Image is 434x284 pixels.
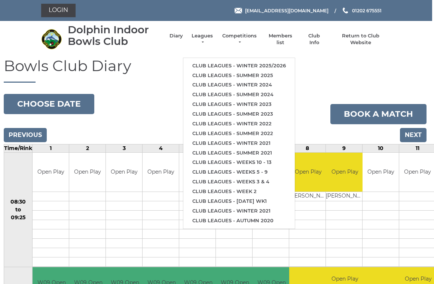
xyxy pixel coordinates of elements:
[326,192,364,201] td: [PERSON_NAME]
[179,153,216,192] td: Open Play
[352,7,382,13] span: 01202 675551
[4,152,33,267] td: 08:30 to 09:25
[183,148,295,158] a: Club leagues - Summer 2021
[342,7,382,14] a: Phone us 01202 675551
[330,104,427,124] a: Book a match
[289,153,327,192] td: Open Play
[183,119,295,129] a: Club leagues - Winter 2022
[183,109,295,119] a: Club leagues - Summer 2023
[363,144,399,152] td: 10
[106,144,143,152] td: 3
[235,7,328,14] a: Email [EMAIL_ADDRESS][DOMAIN_NAME]
[169,33,183,39] a: Diary
[4,94,94,114] button: Choose date
[221,33,257,46] a: Competitions
[190,33,214,46] a: Leagues
[183,158,295,167] a: Club leagues - Weeks 10 - 13
[289,144,326,152] td: 8
[183,71,295,80] a: Club leagues - Summer 2025
[4,58,427,83] h1: Bowls Club Diary
[183,167,295,177] a: Club leagues - Weeks 5 - 9
[303,33,325,46] a: Club Info
[69,153,106,192] td: Open Play
[326,144,363,152] td: 9
[4,144,33,152] td: Time/Rink
[183,177,295,187] a: Club leagues - Weeks 3 & 4
[143,153,179,192] td: Open Play
[245,7,328,13] span: [EMAIL_ADDRESS][DOMAIN_NAME]
[183,90,295,100] a: Club leagues - Summer 2024
[183,80,295,90] a: Club leagues - Winter 2024
[68,24,162,47] div: Dolphin Indoor Bowls Club
[183,58,295,229] ul: Leagues
[183,138,295,148] a: Club leagues - Winter 2021
[106,153,142,192] td: Open Play
[326,153,364,192] td: Open Play
[183,187,295,196] a: Club leagues - Week 2
[179,144,216,152] td: 5
[265,33,296,46] a: Members list
[33,153,69,192] td: Open Play
[235,8,242,13] img: Email
[33,144,69,152] td: 1
[4,128,47,142] input: Previous
[183,100,295,109] a: Club leagues - Winter 2023
[363,153,399,192] td: Open Play
[183,196,295,206] a: Club leagues - [DATE] wk1
[183,129,295,138] a: Club leagues - Summer 2022
[183,61,295,71] a: Club leagues - Winter 2025/2026
[333,33,389,46] a: Return to Club Website
[143,144,179,152] td: 4
[400,128,427,142] input: Next
[289,192,327,201] td: [PERSON_NAME]
[183,216,295,226] a: Club leagues - Autumn 2020
[343,7,348,13] img: Phone us
[41,29,62,49] img: Dolphin Indoor Bowls Club
[69,144,106,152] td: 2
[183,206,295,216] a: Club leagues - Winter 2021
[41,4,76,17] a: Login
